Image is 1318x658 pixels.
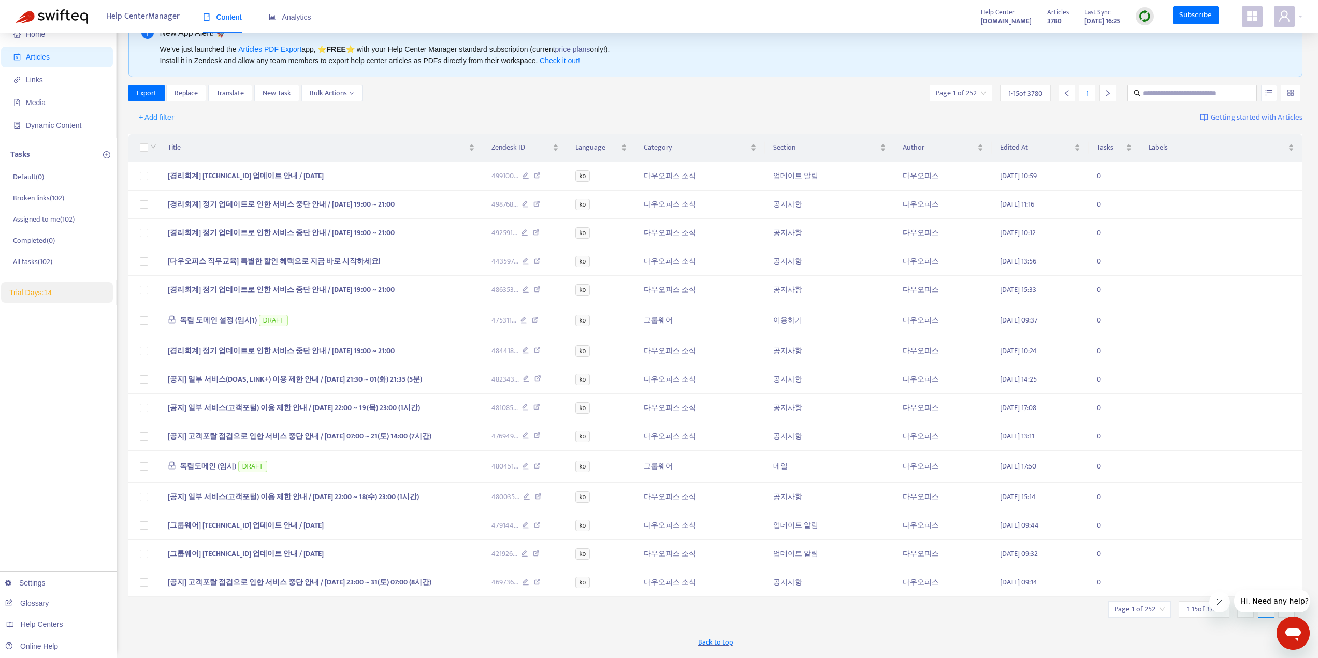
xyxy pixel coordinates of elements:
span: book [203,13,210,21]
p: Broken links ( 102 ) [13,193,64,203]
td: 공지사항 [765,365,894,394]
span: Home [26,30,45,38]
span: container [13,122,21,129]
button: Export [128,85,165,101]
strong: [DATE] 16:25 [1084,16,1120,27]
td: 업데이트 알림 [765,511,894,540]
span: Trial Days: 14 [9,288,52,297]
span: ko [575,345,590,357]
p: Completed ( 0 ) [13,235,55,246]
span: Back to top [698,637,733,648]
th: Section [765,134,894,162]
span: file-image [13,99,21,106]
td: 다우오피스 소식 [635,511,765,540]
span: [DATE] 09:37 [1000,314,1038,326]
span: home [13,31,21,38]
td: 다우오피스 소식 [635,540,765,568]
span: ko [575,548,590,560]
th: Edited At [992,134,1089,162]
a: Online Help [5,642,58,650]
span: Zendesk ID [491,142,551,153]
span: ko [575,374,590,385]
span: Author [903,142,975,153]
span: 492591 ... [491,227,517,239]
td: 0 [1089,511,1140,540]
p: All tasks ( 102 ) [13,256,52,267]
span: Labels [1149,142,1286,153]
td: 다우오피스 [894,394,992,422]
td: 공지사항 [765,276,894,304]
span: Help Center Manager [106,7,180,26]
span: lock [168,461,176,470]
span: Help Center [981,7,1015,18]
td: 다우오피스 [894,540,992,568]
span: [경리회계] 정기 업데이트로 인한 서비스 중단 안내 / [DATE] 19:00 ~ 21:00 [168,227,395,239]
img: Swifteq [16,9,88,24]
span: [DATE] 14:25 [1000,373,1037,385]
td: 이용하기 [765,304,894,337]
td: 다우오피스 [894,568,992,597]
td: 공지사항 [765,422,894,451]
span: [경리회계] [TECHNICAL_ID] 업데이트 안내 / [DATE] [168,170,324,182]
a: [DOMAIN_NAME] [981,15,1032,27]
span: 499100 ... [491,170,518,182]
span: [경리회계] 정기 업데이트로 인한 서비스 중단 안내 / [DATE] 19:00 ~ 21:00 [168,198,395,210]
td: 0 [1089,422,1140,451]
a: Getting started with Articles [1200,109,1302,126]
button: + Add filter [131,109,182,126]
td: 공지사항 [765,191,894,219]
td: 0 [1089,394,1140,422]
span: ko [575,227,590,239]
span: user [1278,10,1291,22]
span: Last Sync [1084,7,1111,18]
span: 498768 ... [491,199,518,210]
th: Author [894,134,992,162]
span: Bulk Actions [310,87,354,99]
span: account-book [13,53,21,61]
td: 다우오피스 [894,511,992,540]
td: 다우오피스 소식 [635,337,765,365]
span: search [1134,90,1141,97]
span: 469736 ... [491,577,518,588]
span: ko [575,315,590,326]
span: [공지] 고객포탈 점검으로 인한 서비스 중단 안내 / [DATE] 07:00 ~ 21(토) 14:00 (7시간) [168,430,431,442]
td: 공지사항 [765,483,894,511]
strong: [DOMAIN_NAME] [981,16,1032,27]
span: right [1104,90,1111,97]
span: Media [26,98,46,107]
span: Links [26,76,43,84]
img: sync.dc5367851b00ba804db3.png [1138,10,1151,23]
iframe: 메시징 창을 시작하는 버튼 [1277,617,1310,650]
span: Tasks [1097,142,1124,153]
span: 421926 ... [491,548,517,560]
p: Tasks [10,149,30,161]
td: 0 [1089,191,1140,219]
button: Bulk Actionsdown [301,85,363,101]
td: 다우오피스 [894,191,992,219]
td: 다우오피스 소식 [635,247,765,276]
td: 다우오피스 [894,337,992,365]
span: 443597 ... [491,256,518,267]
span: 479144 ... [491,520,518,531]
span: 476949 ... [491,431,518,442]
span: down [349,91,354,96]
span: [DATE] 10:59 [1000,170,1037,182]
button: unordered-list [1261,85,1277,101]
td: 다우오피스 소식 [635,219,765,247]
a: Settings [5,579,46,587]
td: 다우오피스 [894,162,992,191]
b: FREE [326,45,345,53]
span: [DATE] 09:14 [1000,576,1037,588]
a: Articles PDF Export [238,45,301,53]
td: 0 [1089,337,1140,365]
td: 0 [1089,451,1140,484]
span: Export [137,87,156,99]
span: ko [575,199,590,210]
th: Labels [1140,134,1302,162]
span: [공지] 일부 서비스(고객포털) 이용 제한 안내 / [DATE] 22:00 ~ 18(수) 23:00 (1시간) [168,491,419,503]
td: 0 [1089,162,1140,191]
span: unordered-list [1265,89,1272,96]
td: 공지사항 [765,219,894,247]
span: [공지] 일부 서비스(고객포털) 이용 제한 안내 / [DATE] 22:00 ~ 19(목) 23:00 (1시간) [168,402,420,414]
